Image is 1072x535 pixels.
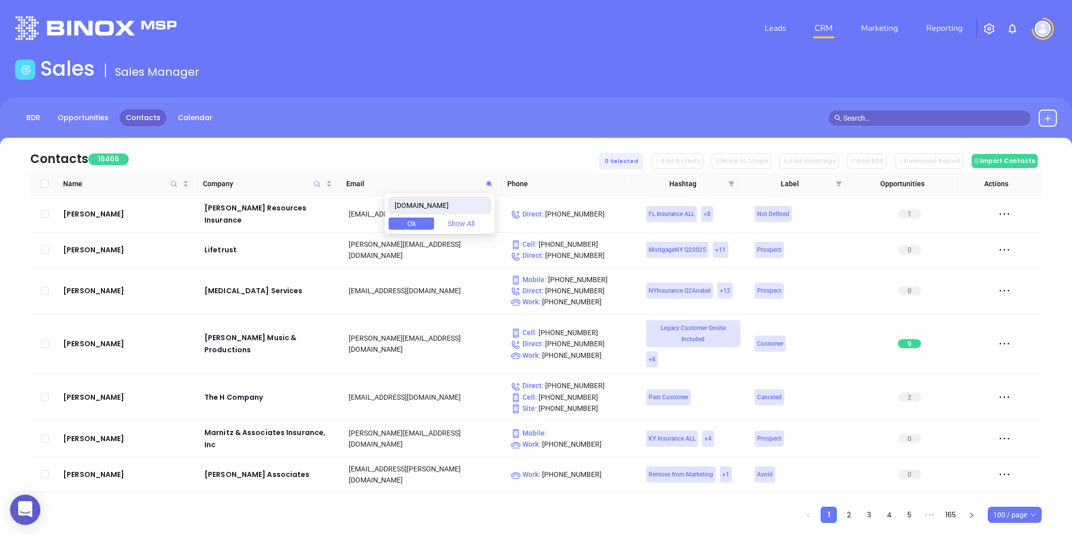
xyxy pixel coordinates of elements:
[203,178,324,189] span: Company
[511,380,632,391] p: [PHONE_NUMBER]
[63,178,181,189] span: Name
[63,338,190,350] a: [PERSON_NAME]
[800,507,817,523] button: left
[511,327,632,338] p: [PHONE_NUMBER]
[511,429,547,437] span: Mobile :
[902,507,917,522] a: 5
[511,239,632,250] p: [PHONE_NUMBER]
[704,208,711,220] span: + 8
[15,16,177,40] img: logo
[204,285,335,297] div: [MEDICAL_DATA] Services
[983,23,995,35] img: iconSetting
[59,172,193,196] th: Name
[511,392,632,403] p: [PHONE_NUMBER]
[511,276,547,284] span: Mobile :
[511,338,632,349] p: [PHONE_NUMBER]
[511,393,537,401] span: Cell :
[728,181,734,187] span: filter
[349,239,497,261] div: [PERSON_NAME][EMAIL_ADDRESS][DOMAIN_NAME]
[779,153,839,169] button: Add Hashtags
[881,507,897,523] li: 4
[1006,23,1019,35] img: iconNotification
[862,507,877,522] a: 3
[757,433,781,444] span: Prospect
[757,338,783,349] span: Customer
[963,507,980,523] button: right
[712,153,771,169] button: Move to Stage
[834,115,841,122] span: search
[757,285,781,296] span: Prospect
[63,208,190,220] div: [PERSON_NAME]
[757,208,789,220] span: Not Defined
[511,296,632,307] p: [PHONE_NUMBER]
[349,285,497,296] div: [EMAIL_ADDRESS][DOMAIN_NAME]
[942,507,959,522] a: 165
[204,468,335,480] a: [PERSON_NAME] Associates
[511,274,632,285] p: [PHONE_NUMBER]
[88,153,129,165] span: 16466
[349,392,497,403] div: [EMAIL_ADDRESS][DOMAIN_NAME]
[922,18,967,38] a: Reporting
[649,354,656,365] span: + 8
[204,332,335,356] a: [PERSON_NAME] Music & Productions
[800,507,817,523] li: Previous Page
[599,153,644,170] div: 0 Selected
[40,57,95,81] h1: Sales
[511,208,632,220] p: [PHONE_NUMBER]
[898,470,921,479] span: 0
[649,244,706,255] span: MortgageNY Q22025
[882,507,897,522] a: 4
[511,329,537,337] span: Cell :
[847,153,887,169] button: Add BDR
[497,172,631,196] th: Phone
[193,172,336,196] th: Company
[841,507,856,522] a: 2
[438,218,484,230] button: Show All
[953,172,1034,196] th: Actions
[720,285,730,296] span: + 12
[63,468,190,480] a: [PERSON_NAME]
[993,507,1036,522] span: 100 / page
[722,469,729,480] span: + 1
[649,433,695,444] span: KY Insurance ALL
[705,433,712,444] span: + 4
[901,507,918,523] li: 5
[649,323,737,345] span: Legacy Customer Onsite Included
[757,244,781,255] span: Prospect
[63,433,190,445] div: [PERSON_NAME]
[204,244,335,256] a: Lifetrust
[511,340,544,348] span: Direct :
[511,240,537,248] span: Cell :
[120,110,167,126] a: Contacts
[511,287,544,295] span: Direct :
[63,285,190,297] a: [PERSON_NAME]
[963,507,980,523] li: Next Page
[511,351,541,359] span: Work :
[988,507,1042,523] div: Page Size
[821,507,837,523] li: 1
[20,110,46,126] a: BDR
[922,507,938,523] li: Next 5 Pages
[841,507,857,523] li: 2
[204,391,335,403] a: The H Company
[843,113,1025,124] input: Search…
[857,18,902,38] a: Marketing
[898,393,921,402] span: 2
[652,153,704,169] button: Add Activity
[846,172,953,196] th: Opportunities
[511,440,541,448] span: Work :
[346,178,481,189] span: Email
[726,176,736,191] span: filter
[349,333,497,355] div: [PERSON_NAME][EMAIL_ADDRESS][DOMAIN_NAME]
[349,427,497,450] div: [PERSON_NAME][EMAIL_ADDRESS][DOMAIN_NAME]
[761,18,790,38] a: Leads
[204,202,335,226] a: [PERSON_NAME] Resources Insurance
[649,285,711,296] span: NYInsurance Q2Anabel
[511,470,541,478] span: Work :
[63,391,190,403] a: [PERSON_NAME]
[63,498,190,522] a: [PERSON_NAME][DEMOGRAPHIC_DATA]
[806,512,812,518] span: left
